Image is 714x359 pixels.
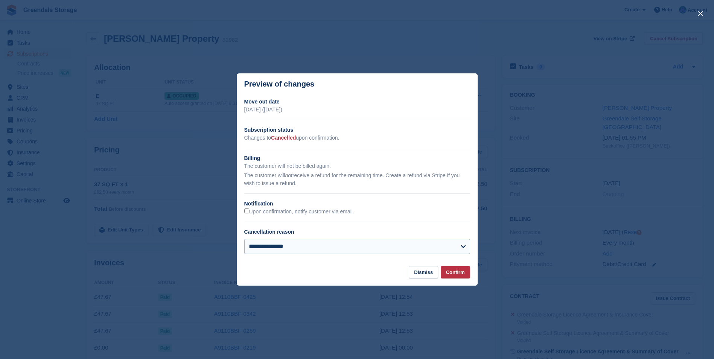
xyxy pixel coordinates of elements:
button: Confirm [441,266,470,278]
p: [DATE] ([DATE]) [244,106,470,114]
h2: Move out date [244,98,470,106]
h2: Subscription status [244,126,470,134]
p: The customer will receive a refund for the remaining time. Create a refund via Stripe if you wish... [244,172,470,187]
span: Cancelled [271,135,296,141]
button: Dismiss [409,266,438,278]
input: Upon confirmation, notify customer via email. [244,208,249,213]
label: Cancellation reason [244,229,294,235]
em: not [285,172,292,178]
label: Upon confirmation, notify customer via email. [244,208,354,215]
p: The customer will not be billed again. [244,162,470,170]
p: Preview of changes [244,80,315,88]
h2: Notification [244,200,470,208]
button: close [694,8,706,20]
p: Changes to upon confirmation. [244,134,470,142]
h2: Billing [244,154,470,162]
